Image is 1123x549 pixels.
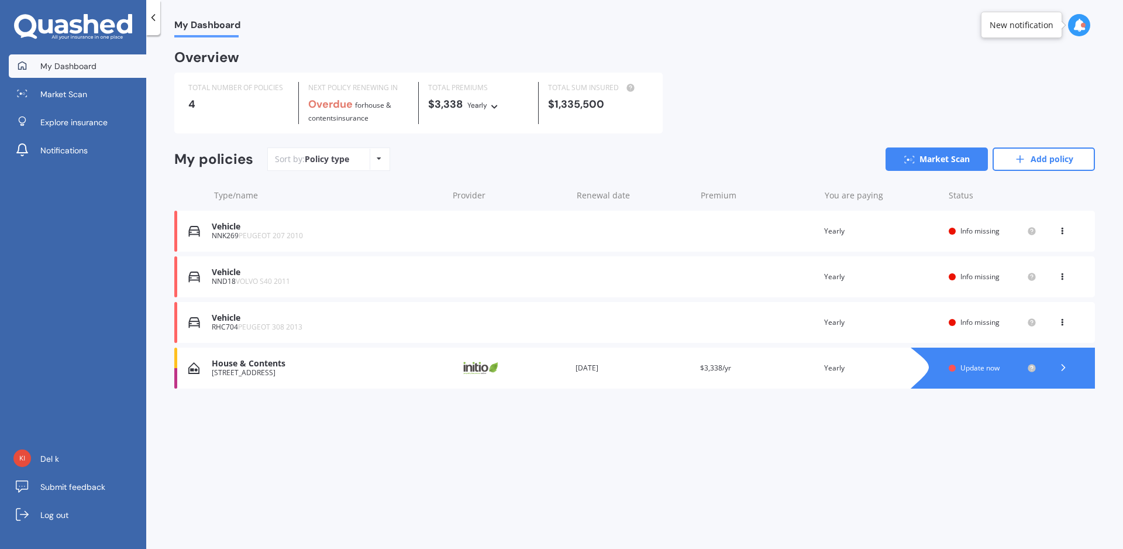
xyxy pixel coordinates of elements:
[9,475,146,499] a: Submit feedback
[9,447,146,471] a: Del k
[40,145,88,156] span: Notifications
[428,82,529,94] div: TOTAL PREMIUMS
[308,82,409,94] div: NEXT POLICY RENEWING IN
[700,363,731,373] span: $3,338/yr
[13,450,31,467] img: facaf85fc0d0502d3cba7e248a0f160b
[825,190,939,201] div: You are paying
[174,19,240,35] span: My Dashboard
[40,60,97,72] span: My Dashboard
[990,19,1053,31] div: New notification
[9,503,146,527] a: Log out
[174,151,253,168] div: My policies
[212,359,442,369] div: House & Contents
[453,190,567,201] div: Provider
[960,272,1000,282] span: Info missing
[960,363,1000,373] span: Update now
[824,271,939,283] div: Yearly
[40,116,108,128] span: Explore insurance
[188,82,289,94] div: TOTAL NUMBER OF POLICIES
[305,153,349,165] div: Policy type
[214,190,443,201] div: Type/name
[577,190,691,201] div: Renewal date
[239,231,303,241] span: PEUGEOT 207 2010
[40,453,59,465] span: Del k
[467,99,487,111] div: Yearly
[188,225,200,237] img: Vehicle
[212,267,442,277] div: Vehicle
[576,362,691,374] div: [DATE]
[428,98,529,111] div: $3,338
[212,369,442,377] div: [STREET_ADDRESS]
[886,147,988,171] a: Market Scan
[212,222,442,232] div: Vehicle
[960,226,1000,236] span: Info missing
[824,317,939,328] div: Yearly
[308,97,353,111] b: Overdue
[9,83,146,106] a: Market Scan
[9,111,146,134] a: Explore insurance
[212,277,442,286] div: NND18
[212,323,442,331] div: RHC704
[188,317,200,328] img: Vehicle
[548,82,649,94] div: TOTAL SUM INSURED
[275,153,349,165] div: Sort by:
[188,362,199,374] img: House & Contents
[701,190,815,201] div: Premium
[824,362,939,374] div: Yearly
[9,54,146,78] a: My Dashboard
[824,225,939,237] div: Yearly
[949,190,1036,201] div: Status
[212,313,442,323] div: Vehicle
[238,322,302,332] span: PEUGEOT 308 2013
[40,481,105,493] span: Submit feedback
[236,276,290,286] span: VOLVO S40 2011
[40,509,68,521] span: Log out
[9,139,146,162] a: Notifications
[451,357,509,379] img: Initio
[993,147,1095,171] a: Add policy
[960,317,1000,327] span: Info missing
[188,98,289,110] div: 4
[212,232,442,240] div: NNK269
[174,52,239,63] div: Overview
[548,98,649,110] div: $1,335,500
[40,88,87,100] span: Market Scan
[188,271,200,283] img: Vehicle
